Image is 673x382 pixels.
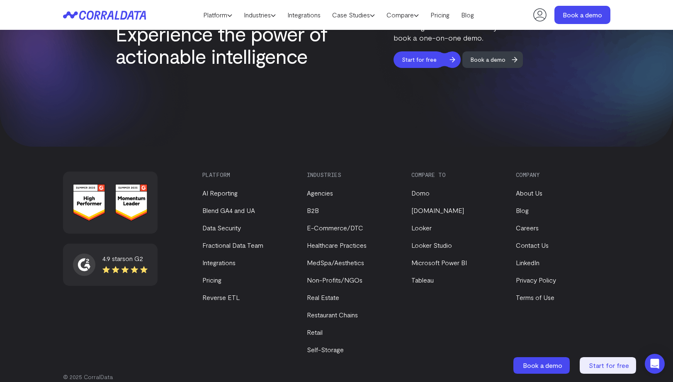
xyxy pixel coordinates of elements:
a: Book a demo [554,6,610,24]
h3: Industries [307,172,397,178]
a: Blog [516,206,529,214]
a: Blend GA4 and UA [202,206,255,214]
span: Book a demo [462,51,514,68]
a: Platform [197,9,238,21]
a: Integrations [202,259,236,266]
a: Reverse ETL [202,293,240,301]
h3: Company [516,172,606,178]
h3: Platform [202,172,293,178]
h2: Experience the power of actionable intelligence [116,22,335,67]
a: Terms of Use [516,293,554,301]
a: Real Estate [307,293,339,301]
a: MedSpa/Aesthetics [307,259,364,266]
a: Pricing [425,9,455,21]
a: Privacy Policy [516,276,556,284]
a: E-Commerce/DTC [307,224,363,232]
a: About Us [516,189,542,197]
a: Pricing [202,276,221,284]
a: Book a demo [513,357,571,374]
a: B2B [307,206,319,214]
a: Restaurant Chains [307,311,358,319]
a: Fractional Data Team [202,241,263,249]
a: Microsoft Power BI [411,259,467,266]
a: Looker Studio [411,241,452,249]
a: Data Security [202,224,241,232]
a: Retail [307,328,323,336]
a: Careers [516,224,539,232]
a: Compare [381,9,425,21]
span: Book a demo [523,361,562,369]
a: AI Reporting [202,189,238,197]
a: Agencies [307,189,333,197]
a: Blog [455,9,480,21]
div: 4.9 stars [102,254,148,264]
a: Tableau [411,276,434,284]
a: Looker [411,224,432,232]
a: Start for free [580,357,638,374]
a: 4.9 starson G2 [73,254,148,276]
h3: Compare to [411,172,502,178]
a: Healthcare Practices [307,241,367,249]
a: Case Studies [326,9,381,21]
span: Start for free [394,51,445,68]
span: on G2 [125,254,143,262]
p: © 2025 CorralData [63,373,610,381]
a: Non-Profits/NGOs [307,276,362,284]
p: Switching to CorralData is easy – start for free or book a one-on-one demo. [394,22,558,43]
a: Contact Us [516,241,549,249]
a: Book a demo [462,51,530,68]
a: Domo [411,189,430,197]
a: Industries [238,9,282,21]
a: Start for free [394,51,462,68]
a: LinkedIn [516,259,539,266]
a: [DOMAIN_NAME] [411,206,464,214]
a: Self-Storage [307,346,344,353]
span: Start for free [589,361,629,369]
div: Open Intercom Messenger [645,354,665,374]
a: Integrations [282,9,326,21]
